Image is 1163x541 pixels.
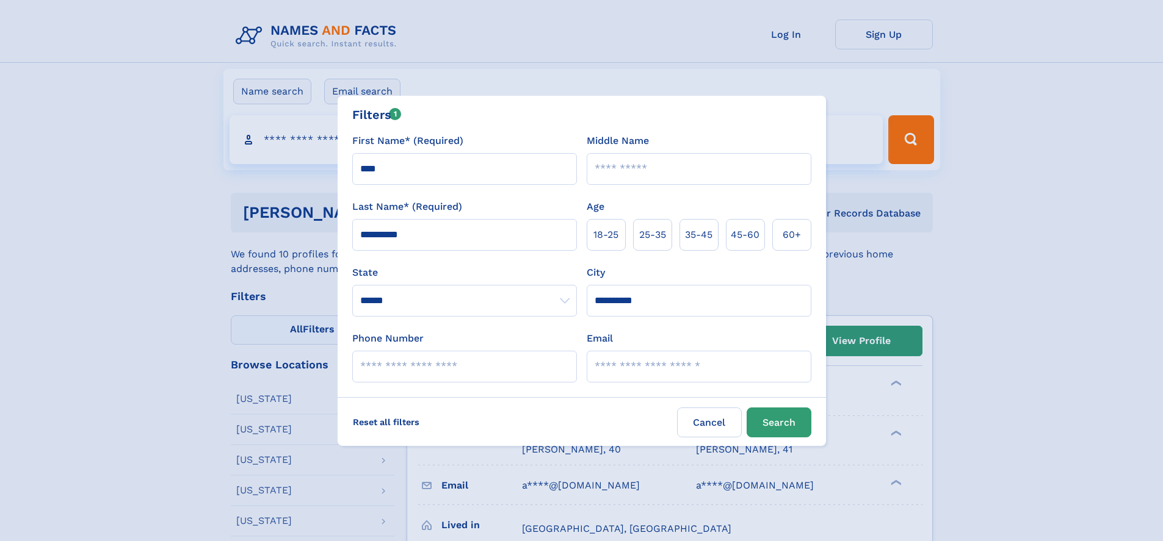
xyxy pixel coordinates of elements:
span: 18‑25 [593,228,618,242]
div: Filters [352,106,402,124]
label: City [587,265,605,280]
label: Last Name* (Required) [352,199,462,214]
span: 25‑35 [639,228,666,242]
label: Email [587,331,613,346]
label: First Name* (Required) [352,134,463,148]
span: 45‑60 [731,228,759,242]
label: State [352,265,577,280]
label: Reset all filters [345,407,427,437]
label: Cancel [677,407,742,437]
label: Age [587,199,604,214]
label: Phone Number [352,331,424,346]
label: Middle Name [587,134,649,148]
button: Search [747,407,811,437]
span: 60+ [783,228,801,242]
span: 35‑45 [685,228,712,242]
